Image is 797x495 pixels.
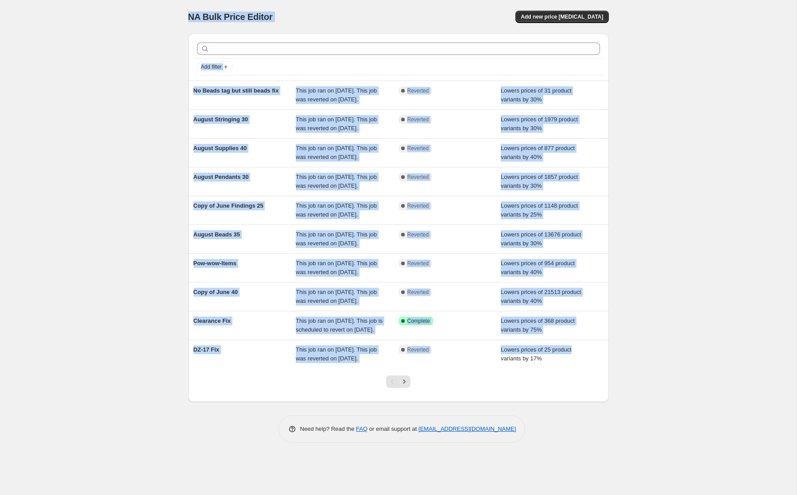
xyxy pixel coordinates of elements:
[296,87,377,103] span: This job ran on [DATE]. This job was reverted on [DATE].
[418,425,516,432] a: [EMAIL_ADDRESS][DOMAIN_NAME]
[296,317,383,333] span: This job ran on [DATE]. This job is scheduled to revert on [DATE].
[407,317,430,325] span: Complete
[386,375,410,388] nav: Pagination
[356,425,368,432] a: FAQ
[296,260,377,275] span: This job ran on [DATE]. This job was reverted on [DATE].
[193,346,220,353] span: DZ-17 Fix
[296,289,377,304] span: This job ran on [DATE]. This job was reverted on [DATE].
[201,63,222,70] span: Add filter
[398,375,410,388] button: Next
[296,346,377,362] span: This job ran on [DATE]. This job was reverted on [DATE].
[296,145,377,160] span: This job ran on [DATE]. This job was reverted on [DATE].
[407,231,429,238] span: Reverted
[407,174,429,181] span: Reverted
[501,317,575,333] span: Lowers prices of 368 product variants by 75%
[193,289,238,295] span: Copy of June 40
[501,87,572,103] span: Lowers prices of 31 product variants by 30%
[193,116,248,123] span: August Stringing 30
[501,202,578,218] span: Lowers prices of 1148 product variants by 25%
[193,317,231,324] span: Clearance Fix
[407,116,429,123] span: Reverted
[501,289,581,304] span: Lowers prices of 21513 product variants by 40%
[368,425,418,432] span: or email support at
[300,425,356,432] span: Need help? Read the
[193,145,247,151] span: August Supplies 40
[501,174,578,189] span: Lowers prices of 1857 product variants by 30%
[501,116,578,131] span: Lowers prices of 1979 product variants by 30%
[501,231,581,247] span: Lowers prices of 13676 product variants by 30%
[407,145,429,152] span: Reverted
[193,87,279,94] span: No Beads tag but still beads fix
[501,346,572,362] span: Lowers prices of 25 product variants by 17%
[407,87,429,94] span: Reverted
[193,202,263,209] span: Copy of June Findings 25
[296,231,377,247] span: This job ran on [DATE]. This job was reverted on [DATE].
[296,202,377,218] span: This job ran on [DATE]. This job was reverted on [DATE].
[407,260,429,267] span: Reverted
[197,62,232,72] button: Add filter
[501,145,575,160] span: Lowers prices of 877 product variants by 40%
[193,231,240,238] span: August Beads 35
[407,346,429,353] span: Reverted
[193,174,249,180] span: August Pendants 30
[407,202,429,209] span: Reverted
[296,116,377,131] span: This job ran on [DATE]. This job was reverted on [DATE].
[296,174,377,189] span: This job ran on [DATE]. This job was reverted on [DATE].
[193,260,237,267] span: Pow-wow-Items
[407,289,429,296] span: Reverted
[501,260,575,275] span: Lowers prices of 954 product variants by 40%
[515,11,608,23] button: Add new price [MEDICAL_DATA]
[521,13,603,20] span: Add new price [MEDICAL_DATA]
[188,12,273,22] span: NA Bulk Price Editor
